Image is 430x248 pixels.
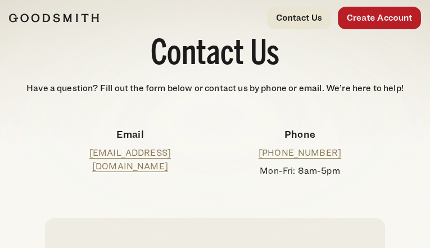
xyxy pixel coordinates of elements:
h4: Phone [224,127,375,142]
a: Create Account [338,7,421,29]
a: Contact Us [267,7,331,29]
a: [PHONE_NUMBER] [259,147,341,158]
a: [EMAIL_ADDRESS][DOMAIN_NAME] [89,147,171,172]
img: Goodsmith [9,13,99,22]
h4: Email [54,127,206,142]
p: Mon-Fri: 8am-5pm [224,164,375,178]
